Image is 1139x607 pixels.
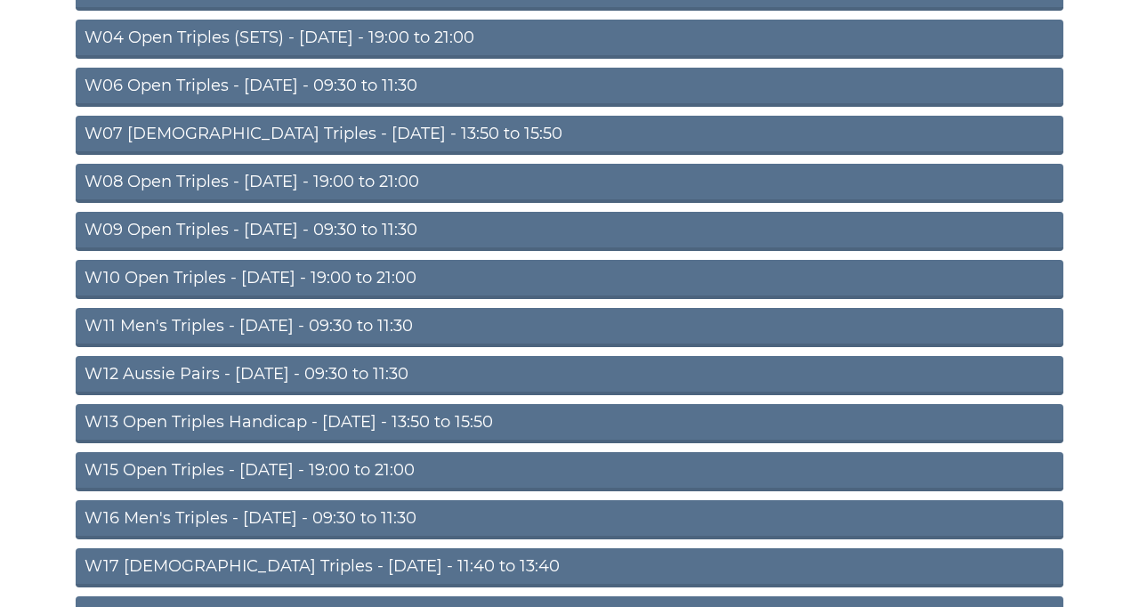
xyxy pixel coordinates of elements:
a: W08 Open Triples - [DATE] - 19:00 to 21:00 [76,164,1063,203]
a: W12 Aussie Pairs - [DATE] - 09:30 to 11:30 [76,356,1063,395]
a: W16 Men's Triples - [DATE] - 09:30 to 11:30 [76,500,1063,539]
a: W06 Open Triples - [DATE] - 09:30 to 11:30 [76,68,1063,107]
a: W10 Open Triples - [DATE] - 19:00 to 21:00 [76,260,1063,299]
a: W11 Men's Triples - [DATE] - 09:30 to 11:30 [76,308,1063,347]
a: W04 Open Triples (SETS) - [DATE] - 19:00 to 21:00 [76,20,1063,59]
a: W09 Open Triples - [DATE] - 09:30 to 11:30 [76,212,1063,251]
a: W13 Open Triples Handicap - [DATE] - 13:50 to 15:50 [76,404,1063,443]
a: W15 Open Triples - [DATE] - 19:00 to 21:00 [76,452,1063,491]
a: W17 [DEMOGRAPHIC_DATA] Triples - [DATE] - 11:40 to 13:40 [76,548,1063,587]
a: W07 [DEMOGRAPHIC_DATA] Triples - [DATE] - 13:50 to 15:50 [76,116,1063,155]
